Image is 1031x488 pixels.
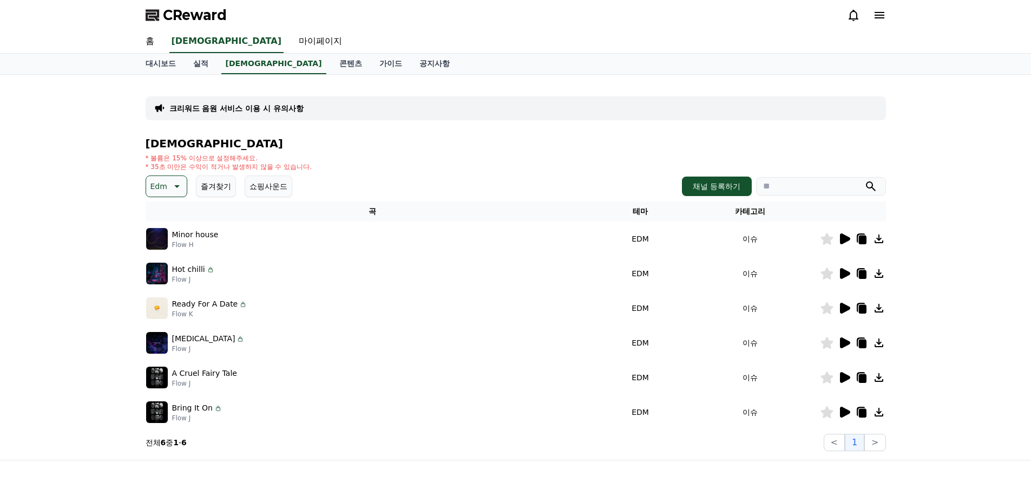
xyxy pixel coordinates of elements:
a: 실적 [185,54,217,74]
button: < [824,434,845,451]
p: * 35초 미만은 수익이 적거나 발생하지 않을 수 있습니다. [146,162,312,171]
td: 이슈 [681,326,820,360]
span: CReward [163,6,227,24]
p: Flow J [172,344,245,353]
a: 크리워드 음원 서비스 이용 시 유의사항 [169,103,304,114]
button: 즐겨찾기 [196,175,236,197]
strong: 1 [173,438,179,447]
a: 마이페이지 [290,30,351,53]
img: music [146,263,168,284]
p: Hot chilli [172,264,205,275]
p: A Cruel Fairy Tale [172,368,237,379]
button: Edm [146,175,187,197]
a: 홈 [137,30,163,53]
a: [DEMOGRAPHIC_DATA] [169,30,284,53]
td: EDM [600,222,680,256]
img: music [146,297,168,319]
td: 이슈 [681,360,820,395]
td: 이슈 [681,222,820,256]
h4: [DEMOGRAPHIC_DATA] [146,138,886,149]
img: music [146,367,168,388]
p: [MEDICAL_DATA] [172,333,235,344]
p: Minor house [172,229,219,240]
strong: 6 [161,438,166,447]
button: 1 [845,434,864,451]
p: Flow J [172,275,215,284]
th: 곡 [146,201,600,222]
a: 가이드 [371,54,411,74]
p: Flow J [172,414,222,422]
td: EDM [600,326,680,360]
td: 이슈 [681,291,820,326]
button: 채널 등록하기 [682,177,751,196]
th: 카테고리 [681,201,820,222]
a: [DEMOGRAPHIC_DATA] [221,54,326,74]
p: * 볼륨은 15% 이상으로 설정해주세요. [146,154,312,162]
a: 콘텐츠 [331,54,371,74]
img: music [146,332,168,354]
p: Flow J [172,379,237,388]
td: EDM [600,291,680,326]
td: EDM [600,360,680,395]
p: 전체 중 - [146,437,187,448]
a: CReward [146,6,227,24]
td: 이슈 [681,256,820,291]
th: 테마 [600,201,680,222]
button: 쇼핑사운드 [245,175,292,197]
img: music [146,401,168,423]
p: Ready For A Date [172,298,238,310]
a: 공지사항 [411,54,458,74]
td: EDM [600,395,680,430]
td: 이슈 [681,395,820,430]
p: Flow K [172,310,248,318]
a: 대시보드 [137,54,185,74]
p: Edm [150,179,167,194]
strong: 6 [181,438,187,447]
img: music [146,228,168,250]
p: Bring It On [172,402,213,414]
button: > [864,434,885,451]
p: Flow H [172,240,219,249]
td: EDM [600,256,680,291]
